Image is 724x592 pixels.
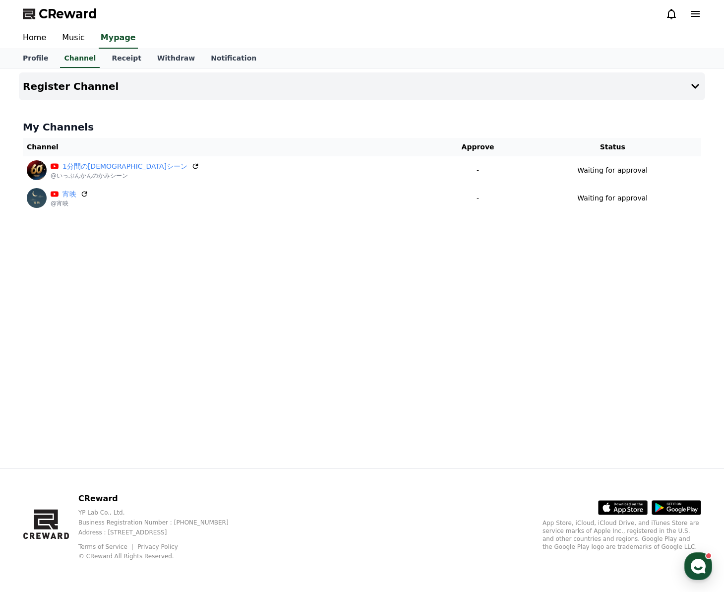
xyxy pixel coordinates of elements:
[128,315,190,339] a: Settings
[147,329,171,337] span: Settings
[577,165,648,176] p: Waiting for approval
[78,543,135,550] a: Terms of Service
[203,49,264,68] a: Notification
[39,6,97,22] span: CReward
[23,120,701,134] h4: My Channels
[60,49,100,68] a: Channel
[23,6,97,22] a: CReward
[51,199,88,207] p: @宵映
[436,193,520,203] p: -
[62,189,76,199] a: 宵映
[149,49,203,68] a: Withdraw
[65,315,128,339] a: Messages
[524,138,701,156] th: Status
[62,161,187,172] a: 1分間の[DEMOGRAPHIC_DATA]シーン
[15,28,54,49] a: Home
[25,329,43,337] span: Home
[436,165,520,176] p: -
[104,49,149,68] a: Receipt
[51,172,199,180] p: @いっぷんかんのかみシーン
[78,493,244,505] p: CReward
[54,28,93,49] a: Music
[3,315,65,339] a: Home
[23,138,432,156] th: Channel
[543,519,701,551] p: App Store, iCloud, iCloud Drive, and iTunes Store are service marks of Apple Inc., registered in ...
[27,160,47,180] img: 1分間の神シーン
[23,81,119,92] h4: Register Channel
[27,188,47,208] img: 宵映
[15,49,56,68] a: Profile
[78,509,244,517] p: YP Lab Co., Ltd.
[577,193,648,203] p: Waiting for approval
[78,552,244,560] p: © CReward All Rights Reserved.
[78,528,244,536] p: Address : [STREET_ADDRESS]
[137,543,178,550] a: Privacy Policy
[19,72,705,100] button: Register Channel
[432,138,524,156] th: Approve
[78,519,244,526] p: Business Registration Number : [PHONE_NUMBER]
[82,330,112,338] span: Messages
[99,28,138,49] a: Mypage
